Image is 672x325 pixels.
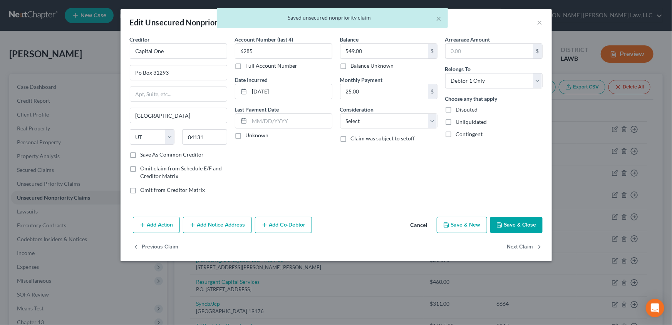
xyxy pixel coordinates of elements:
[456,131,483,137] span: Contingent
[340,105,374,113] label: Consideration
[445,66,471,72] span: Belongs To
[250,84,332,99] input: MM/DD/YYYY
[130,87,227,102] input: Apt, Suite, etc...
[490,217,543,233] button: Save & Close
[141,165,222,179] span: Omit claim from Schedule E/F and Creditor Matrix
[340,35,359,43] label: Balance
[437,217,487,233] button: Save & New
[255,217,312,233] button: Add Co-Debtor
[404,218,434,233] button: Cancel
[130,36,150,43] span: Creditor
[445,95,498,103] label: Choose any that apply
[340,84,428,99] input: 0.00
[235,76,268,84] label: Date Incurred
[445,35,490,43] label: Arrearage Amount
[235,43,332,59] input: XXXX
[646,299,664,317] div: Open Intercom Messenger
[428,44,437,58] div: $
[223,14,442,22] div: Saved unsecured nonpriority claim
[456,118,487,125] span: Unliquidated
[130,65,227,80] input: Enter address...
[130,43,227,59] input: Search creditor by name...
[183,217,252,233] button: Add Notice Address
[141,151,204,158] label: Save As Common Creditor
[235,105,279,113] label: Last Payment Date
[351,62,394,70] label: Balance Unknown
[507,239,543,255] button: Next Claim
[133,239,179,255] button: Previous Claim
[130,108,227,123] input: Enter city...
[428,84,437,99] div: $
[351,135,415,142] span: Claim was subject to setoff
[436,14,442,23] button: ×
[340,76,383,84] label: Monthly Payment
[456,106,478,113] span: Disputed
[246,62,298,70] label: Full Account Number
[246,132,269,139] label: Unknown
[446,44,533,58] input: 0.00
[235,35,293,43] label: Account Number (last 4)
[182,129,227,145] input: Enter zip...
[141,187,205,193] span: Omit from Creditor Matrix
[340,44,428,58] input: 0.00
[133,217,180,233] button: Add Action
[250,114,332,128] input: MM/DD/YYYY
[533,44,542,58] div: $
